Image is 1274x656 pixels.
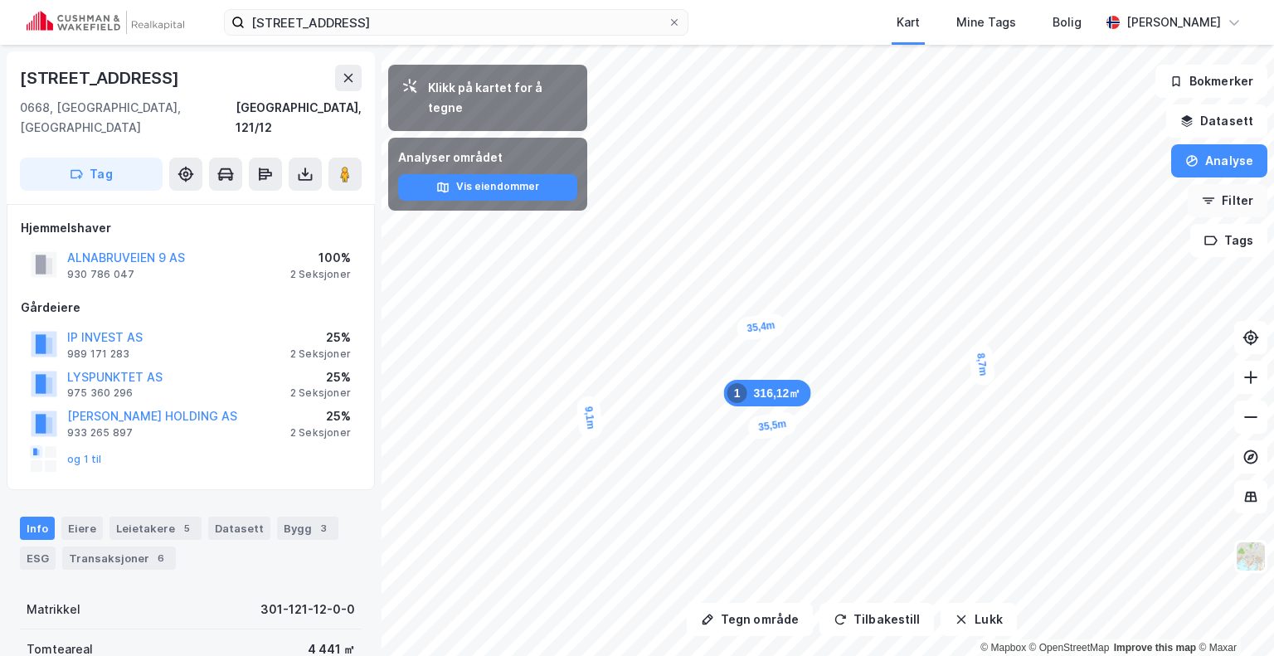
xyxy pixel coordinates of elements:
[236,98,362,138] div: [GEOGRAPHIC_DATA], 121/12
[428,78,574,118] div: Klikk på kartet for å tegne
[1191,576,1274,656] div: Kontrollprogram for chat
[1171,144,1267,177] button: Analyse
[290,406,351,426] div: 25%
[27,11,184,34] img: cushman-wakefield-realkapital-logo.202ea83816669bd177139c58696a8fa1.svg
[277,517,338,540] div: Bygg
[398,148,577,168] div: Analyser området
[290,347,351,361] div: 2 Seksjoner
[208,517,270,540] div: Datasett
[1029,642,1110,654] a: OpenStreetMap
[21,218,361,238] div: Hjemmelshaver
[67,347,129,361] div: 989 171 283
[290,367,351,387] div: 25%
[20,547,56,570] div: ESG
[20,65,182,91] div: [STREET_ADDRESS]
[1155,65,1267,98] button: Bokmerker
[747,411,798,440] div: Map marker
[1235,541,1267,572] img: Z
[968,342,996,387] div: Map marker
[687,603,813,636] button: Tegn område
[290,386,351,400] div: 2 Seksjoner
[61,517,103,540] div: Eiere
[1126,12,1221,32] div: [PERSON_NAME]
[1191,576,1274,656] iframe: Chat Widget
[1166,104,1267,138] button: Datasett
[290,426,351,440] div: 2 Seksjoner
[20,517,55,540] div: Info
[27,600,80,620] div: Matrikkel
[153,550,169,566] div: 6
[290,268,351,281] div: 2 Seksjoner
[109,517,202,540] div: Leietakere
[21,298,361,318] div: Gårdeiere
[245,10,668,35] input: Søk på adresse, matrikkel, gårdeiere, leietakere eller personer
[576,396,604,440] div: Map marker
[897,12,920,32] div: Kart
[1053,12,1082,32] div: Bolig
[727,383,747,403] div: 1
[819,603,934,636] button: Tilbakestill
[67,426,133,440] div: 933 265 897
[67,386,133,400] div: 975 360 296
[1114,642,1196,654] a: Improve this map
[736,313,786,342] div: Map marker
[62,547,176,570] div: Transaksjoner
[260,600,355,620] div: 301-121-12-0-0
[980,642,1026,654] a: Mapbox
[1188,184,1267,217] button: Filter
[290,328,351,347] div: 25%
[956,12,1016,32] div: Mine Tags
[724,380,811,406] div: Map marker
[20,98,236,138] div: 0668, [GEOGRAPHIC_DATA], [GEOGRAPHIC_DATA]
[315,520,332,537] div: 3
[20,158,163,191] button: Tag
[398,174,577,201] button: Vis eiendommer
[290,248,351,268] div: 100%
[178,520,195,537] div: 5
[941,603,1016,636] button: Lukk
[67,268,134,281] div: 930 786 047
[1190,224,1267,257] button: Tags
